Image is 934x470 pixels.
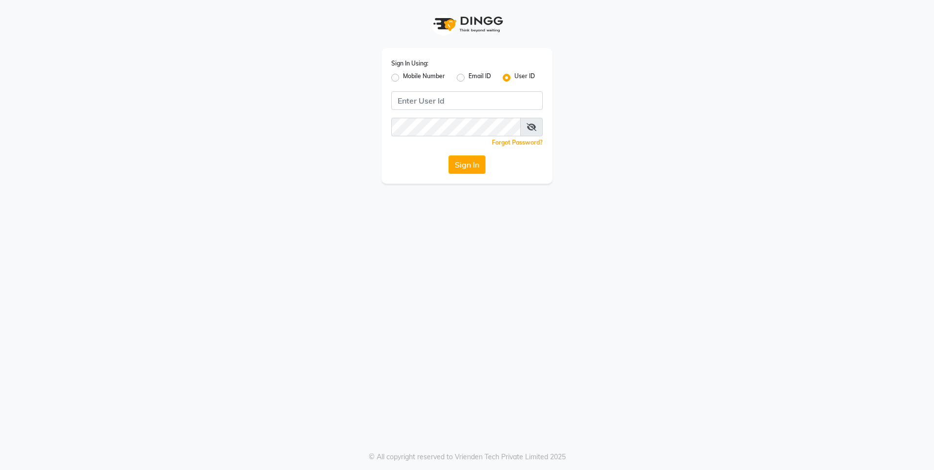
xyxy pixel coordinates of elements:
[391,91,543,110] input: Username
[403,72,445,84] label: Mobile Number
[391,118,521,136] input: Username
[492,139,543,146] a: Forgot Password?
[448,155,486,174] button: Sign In
[468,72,491,84] label: Email ID
[514,72,535,84] label: User ID
[428,10,506,39] img: logo1.svg
[391,59,428,68] label: Sign In Using:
